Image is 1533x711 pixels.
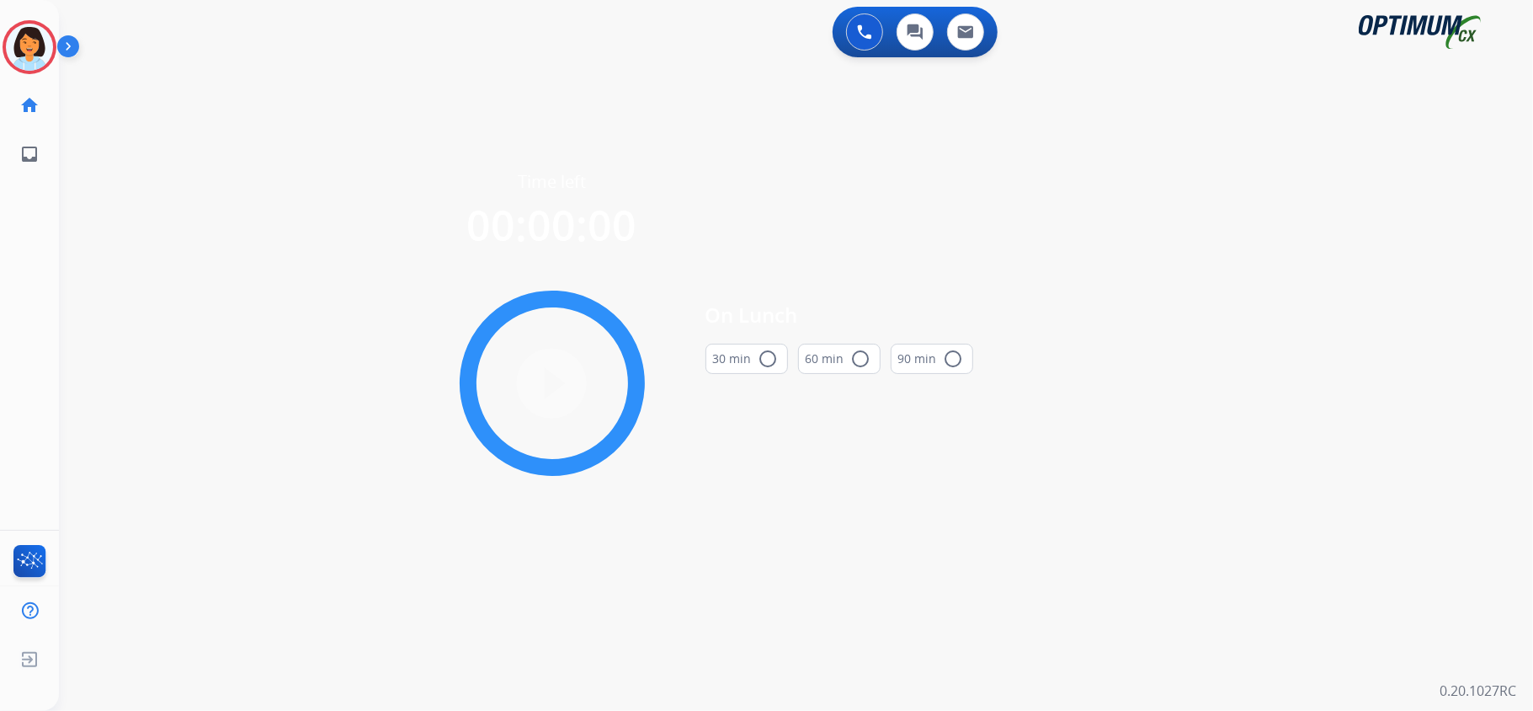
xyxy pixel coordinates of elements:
[798,344,881,374] button: 60 min
[705,344,788,374] button: 30 min
[1440,681,1516,701] p: 0.20.1027RC
[759,349,779,369] mat-icon: radio_button_unchecked
[944,349,964,369] mat-icon: radio_button_unchecked
[705,300,973,330] span: On Lunch
[19,144,40,164] mat-icon: inbox
[19,95,40,115] mat-icon: home
[891,344,973,374] button: 90 min
[518,170,586,194] span: Time left
[6,24,53,71] img: avatar
[851,349,871,369] mat-icon: radio_button_unchecked
[467,196,637,254] span: 00:00:00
